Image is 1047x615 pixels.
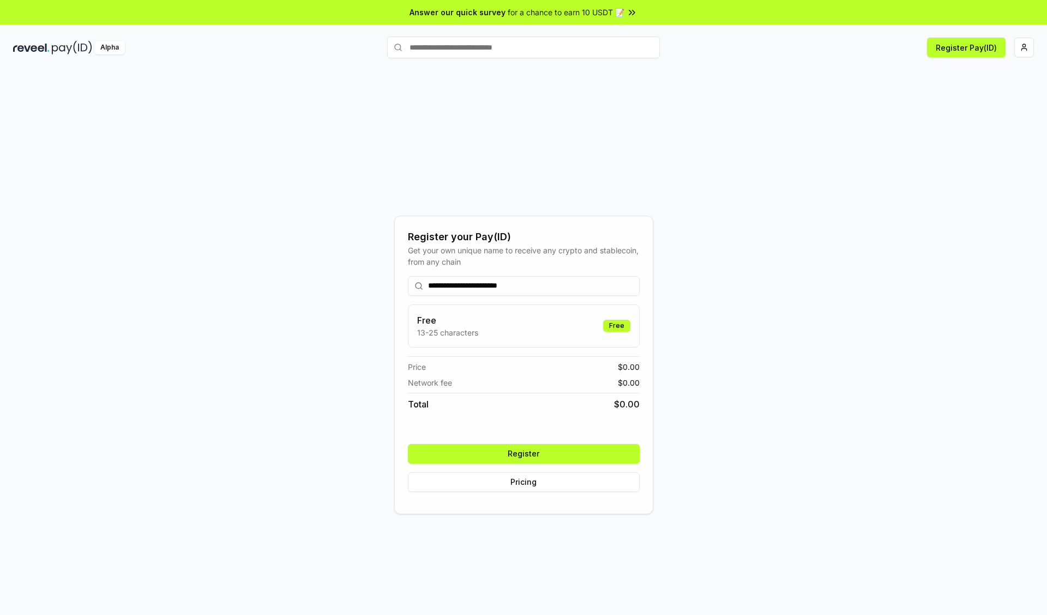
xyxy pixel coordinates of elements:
[408,361,426,373] span: Price
[408,245,640,267] div: Get your own unique name to receive any crypto and stablecoin, from any chain
[94,41,125,54] div: Alpha
[417,327,478,338] p: 13-25 characters
[618,361,640,373] span: $ 0.00
[52,41,92,54] img: pay_id
[417,314,478,327] h3: Free
[408,472,640,492] button: Pricing
[410,7,506,18] span: Answer our quick survey
[408,398,429,411] span: Total
[508,7,624,18] span: for a chance to earn 10 USDT 📝
[618,377,640,388] span: $ 0.00
[603,320,630,332] div: Free
[927,38,1006,57] button: Register Pay(ID)
[13,41,50,54] img: reveel_dark
[408,444,640,464] button: Register
[408,229,640,245] div: Register your Pay(ID)
[408,377,452,388] span: Network fee
[614,398,640,411] span: $ 0.00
